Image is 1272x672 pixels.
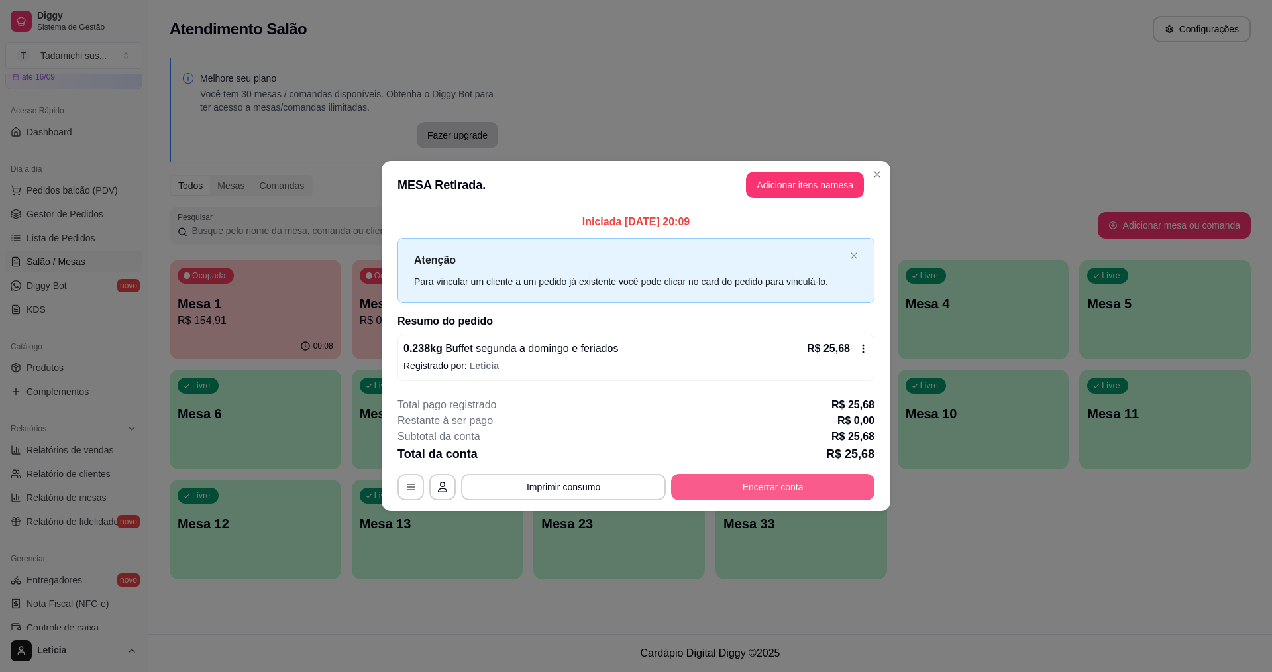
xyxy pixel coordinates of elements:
[850,252,858,260] button: close
[403,341,618,357] p: 0.238 kg
[867,164,888,185] button: Close
[397,413,493,429] p: Restante à ser pago
[746,172,864,198] button: Adicionar itens namesa
[671,474,874,500] button: Encerrar conta
[807,341,850,357] p: R$ 25,68
[414,252,845,268] p: Atenção
[826,445,874,463] p: R$ 25,68
[397,397,496,413] p: Total pago registrado
[397,445,478,463] p: Total da conta
[397,313,874,329] h2: Resumo do pedido
[382,161,890,209] header: MESA Retirada.
[837,413,874,429] p: R$ 0,00
[403,359,869,372] p: Registrado por:
[831,397,874,413] p: R$ 25,68
[443,343,619,354] span: Buffet segunda a domingo e feriados
[397,429,480,445] p: Subtotal da conta
[414,274,845,289] div: Para vincular um cliente a um pedido já existente você pode clicar no card do pedido para vinculá...
[470,361,499,371] span: Leticia
[461,474,666,500] button: Imprimir consumo
[831,429,874,445] p: R$ 25,68
[397,214,874,230] p: Iniciada [DATE] 20:09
